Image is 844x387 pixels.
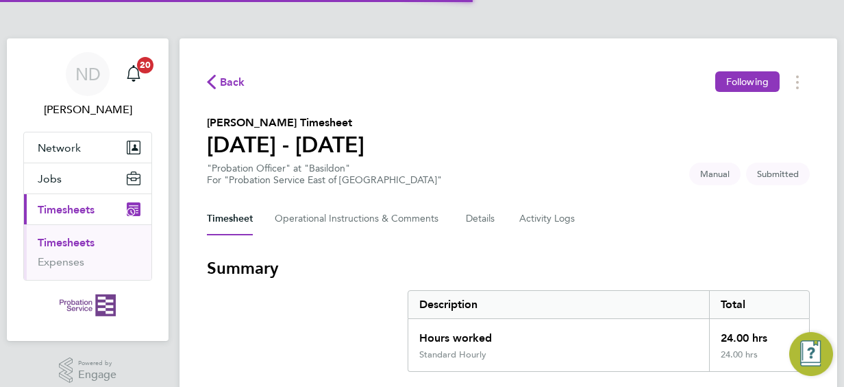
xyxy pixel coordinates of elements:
span: 20 [137,57,153,73]
span: Natalie Davison [23,102,152,118]
button: Network [24,132,151,163]
a: Go to home page [23,294,152,316]
button: Timesheet [207,202,253,235]
button: Jobs [24,163,151,193]
button: Following [715,71,780,92]
a: Powered byEngage [59,357,117,384]
span: Powered by [78,357,116,369]
div: For "Probation Service East of [GEOGRAPHIC_DATA]" [207,174,442,186]
button: Engage Resource Center [789,332,833,376]
div: "Probation Officer" at "Basildon" [207,163,442,186]
div: Timesheets [24,224,151,280]
img: probationservice-logo-retina.png [60,294,115,316]
span: This timesheet is Submitted. [746,163,810,185]
div: Summary [408,290,810,372]
span: Jobs [38,172,62,185]
span: Network [38,141,81,154]
h2: [PERSON_NAME] Timesheet [207,115,364,131]
h3: Summary [207,257,810,279]
button: Timesheets Menu [785,71,810,93]
a: 20 [120,52,147,96]
a: Timesheets [38,236,95,249]
button: Back [207,73,245,91]
button: Details [466,202,497,235]
a: ND[PERSON_NAME] [23,52,152,118]
a: Expenses [38,255,84,268]
span: Engage [78,369,116,381]
nav: Main navigation [7,38,169,341]
h1: [DATE] - [DATE] [207,131,364,159]
div: 24.00 hrs [709,349,809,371]
div: Standard Hourly [419,349,486,360]
button: Operational Instructions & Comments [275,202,444,235]
div: Total [709,291,809,318]
span: Following [726,75,769,88]
button: Activity Logs [519,202,577,235]
div: 24.00 hrs [709,319,809,349]
span: Back [220,74,245,91]
div: Description [408,291,709,318]
div: Hours worked [408,319,709,349]
span: This timesheet was manually created. [689,163,741,185]
button: Timesheets [24,194,151,224]
span: ND [75,65,101,83]
span: Timesheets [38,203,95,216]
